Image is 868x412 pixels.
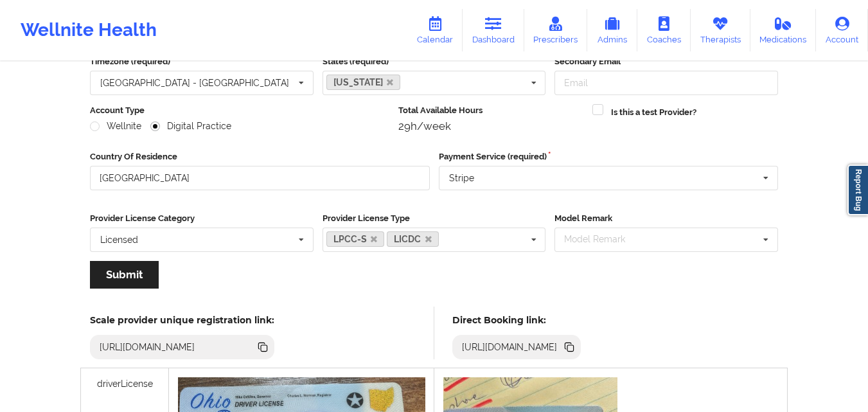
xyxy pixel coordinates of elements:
[587,9,637,51] a: Admins
[407,9,463,51] a: Calendar
[90,212,314,225] label: Provider License Category
[452,314,581,326] h5: Direct Booking link:
[90,121,141,132] label: Wellnite
[398,120,584,132] div: 29h/week
[323,212,546,225] label: Provider License Type
[150,121,231,132] label: Digital Practice
[90,55,314,68] label: Timezone (required)
[100,78,289,87] div: [GEOGRAPHIC_DATA] - [GEOGRAPHIC_DATA]
[611,106,696,119] label: Is this a test Provider?
[387,231,439,247] a: LICDC
[94,341,200,354] div: [URL][DOMAIN_NAME]
[100,235,138,244] div: Licensed
[554,55,778,68] label: Secondary Email
[463,9,524,51] a: Dashboard
[326,75,401,90] a: [US_STATE]
[398,104,584,117] label: Total Available Hours
[90,261,159,289] button: Submit
[90,104,389,117] label: Account Type
[750,9,817,51] a: Medications
[561,232,644,247] div: Model Remark
[90,314,274,326] h5: Scale provider unique registration link:
[554,212,778,225] label: Model Remark
[847,165,868,215] a: Report Bug
[457,341,563,354] div: [URL][DOMAIN_NAME]
[323,55,546,68] label: States (required)
[524,9,588,51] a: Prescribers
[554,71,778,95] input: Email
[90,150,430,163] label: Country Of Residence
[816,9,868,51] a: Account
[449,174,474,183] div: Stripe
[691,9,750,51] a: Therapists
[637,9,691,51] a: Coaches
[439,150,779,163] label: Payment Service (required)
[326,231,385,247] a: LPCC-S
